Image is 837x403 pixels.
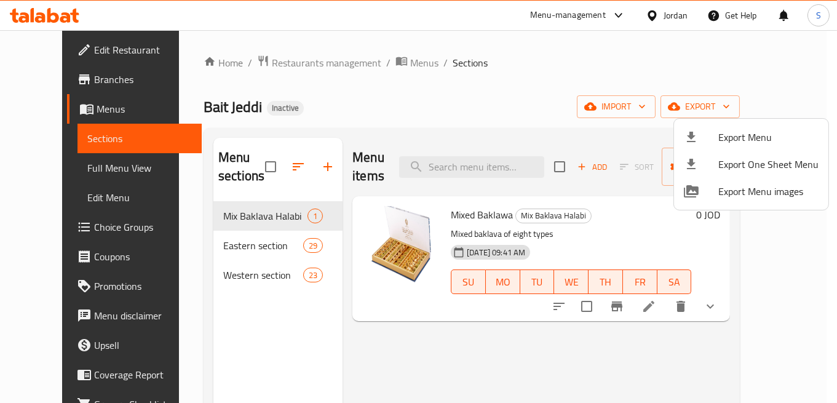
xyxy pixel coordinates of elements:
[674,124,828,151] li: Export menu items
[674,151,828,178] li: Export one sheet menu items
[718,184,819,199] span: Export Menu images
[674,178,828,205] li: Export Menu images
[718,157,819,172] span: Export One Sheet Menu
[718,130,819,145] span: Export Menu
